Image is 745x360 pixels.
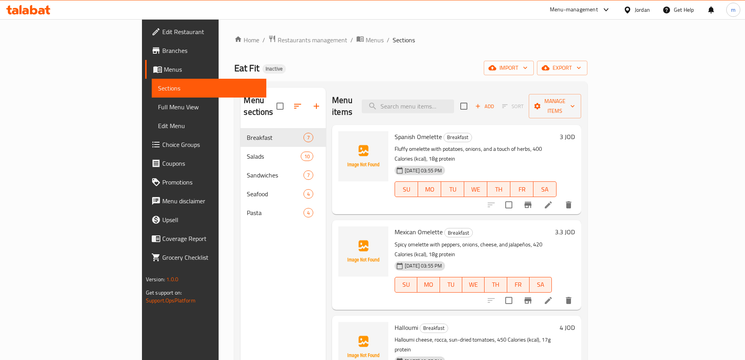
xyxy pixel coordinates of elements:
span: Restaurants management [278,35,347,45]
button: import [484,61,534,75]
span: Select to update [501,292,517,309]
button: SA [530,277,552,293]
button: FR [507,277,530,293]
p: Halloumi cheese, rocca, sun-dried tomatoes, 450 Calories (kcal), 17g protein [395,335,557,355]
a: Coverage Report [145,229,266,248]
li: / [387,35,390,45]
button: SU [395,181,418,197]
a: Menus [145,60,266,79]
span: Salads [247,152,300,161]
nav: breadcrumb [234,35,587,45]
span: Add item [472,100,497,112]
span: 7 [304,134,313,141]
span: import [490,63,528,73]
h2: Menu items [332,94,352,118]
span: Menus [164,65,260,74]
div: Sandwiches7 [241,166,326,185]
span: Edit Menu [158,121,260,130]
nav: Menu sections [241,125,326,225]
span: SA [537,184,553,195]
span: TU [444,184,461,195]
span: Inactive [262,65,286,72]
a: Grocery Checklist [145,248,266,267]
button: TU [440,277,462,293]
div: Inactive [262,64,286,74]
span: SU [398,184,415,195]
span: export [543,63,581,73]
span: Promotions [162,177,260,187]
button: SA [533,181,557,197]
span: Select all sections [272,98,288,114]
span: Breakfast [444,133,472,142]
a: Edit menu item [544,296,553,305]
span: Version: [146,274,165,284]
span: Spanish Omelette [395,131,442,143]
a: Branches [145,41,266,60]
button: TU [441,181,464,197]
img: Spanish Omelette [338,131,388,181]
span: Menus [366,35,384,45]
span: Select section [456,98,472,114]
a: Upsell [145,210,266,229]
span: Breakfast [420,324,448,333]
li: / [350,35,353,45]
a: Edit Restaurant [145,22,266,41]
span: Breakfast [247,133,303,142]
button: export [537,61,587,75]
button: WE [462,277,485,293]
div: Salads10 [241,147,326,166]
div: Breakfast7 [241,128,326,147]
span: Grocery Checklist [162,253,260,262]
button: TH [485,277,507,293]
span: WE [467,184,484,195]
span: Sections [158,83,260,93]
span: 1.0.0 [166,274,178,284]
span: m [731,5,736,14]
a: Choice Groups [145,135,266,154]
button: Add [472,100,497,112]
p: Fluffy omelette with potatoes, onions, and a touch of herbs, 400 Calories (kcal), 18g protein [395,144,557,164]
div: Seafood4 [241,185,326,203]
span: Manage items [535,96,575,116]
span: Add [474,102,495,111]
span: Sections [393,35,415,45]
div: items [303,170,313,180]
a: Support.OpsPlatform [146,295,196,306]
span: TU [443,279,459,290]
button: MO [417,277,440,293]
div: items [303,208,313,217]
a: Menus [356,35,384,45]
a: Coupons [145,154,266,173]
a: Full Menu View [152,98,266,116]
button: delete [559,291,578,310]
span: 7 [304,172,313,179]
button: WE [464,181,487,197]
span: MO [420,279,436,290]
span: TH [488,279,504,290]
span: TH [490,184,507,195]
button: MO [418,181,441,197]
button: Manage items [529,94,581,118]
span: Branches [162,46,260,55]
p: Spicy omelette with peppers, onions, cheese, and jalapeños, 420 Calories (kcal), 18g protein [395,240,552,259]
span: SU [398,279,414,290]
button: SU [395,277,417,293]
input: search [362,99,454,113]
span: Select to update [501,197,517,213]
span: Menu disclaimer [162,196,260,206]
div: items [303,133,313,142]
span: Coverage Report [162,234,260,243]
a: Menu disclaimer [145,192,266,210]
div: Seafood [247,189,303,199]
span: [DATE] 03:55 PM [402,262,445,270]
span: Choice Groups [162,140,260,149]
button: FR [510,181,533,197]
span: Full Menu View [158,102,260,112]
div: Breakfast [444,228,473,237]
span: Sandwiches [247,170,303,180]
span: Pasta [247,208,303,217]
div: Jordan [635,5,650,14]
